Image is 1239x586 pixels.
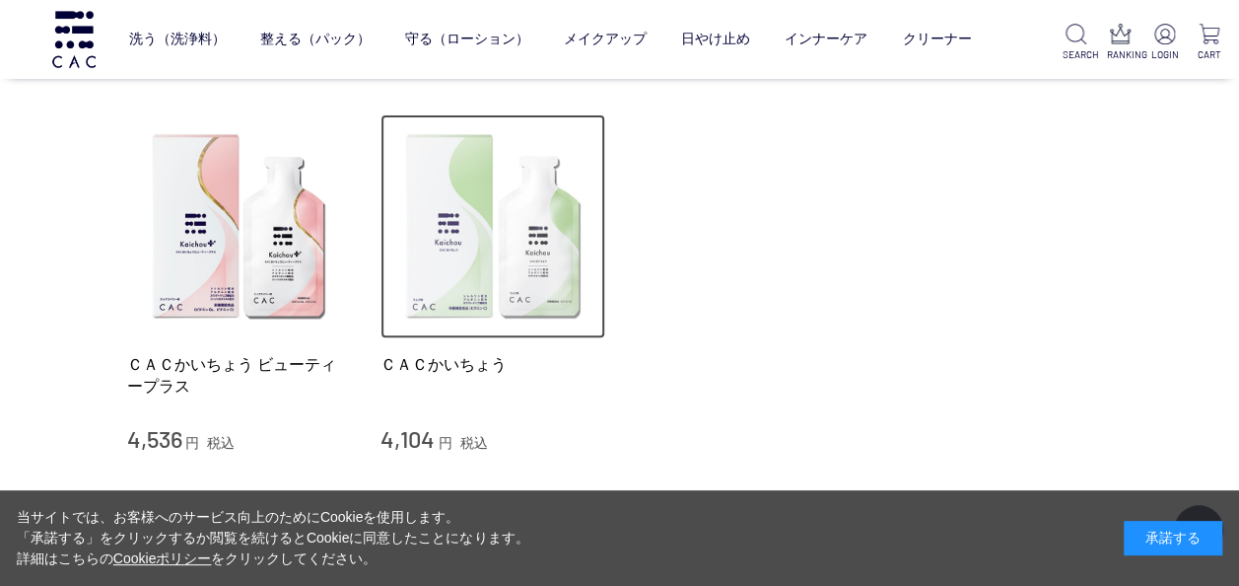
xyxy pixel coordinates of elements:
[129,15,226,64] a: 洗う（洗浄料）
[1195,24,1223,62] a: CART
[902,15,971,64] a: クリーナー
[1124,521,1222,555] div: 承諾する
[1195,47,1223,62] p: CART
[1063,24,1091,62] a: SEARCH
[380,424,435,453] span: 4,104
[113,550,212,566] a: Cookieポリシー
[380,354,605,375] a: ＣＡＣかいちょう
[1063,47,1091,62] p: SEARCH
[380,114,605,339] img: ＣＡＣかいちょう
[460,435,488,451] span: 税込
[185,435,199,451] span: 円
[127,354,352,397] a: ＣＡＣかいちょう ビューティープラス
[1106,47,1135,62] p: RANKING
[207,435,235,451] span: 税込
[1150,24,1179,62] a: LOGIN
[260,15,371,64] a: 整える（パック）
[127,424,182,453] span: 4,536
[785,15,867,64] a: インナーケア
[1150,47,1179,62] p: LOGIN
[49,11,99,67] img: logo
[127,114,352,339] img: ＣＡＣかいちょう ビューティープラス
[564,15,647,64] a: メイクアップ
[17,507,529,569] div: 当サイトでは、お客様へのサービス向上のためにCookieを使用します。 「承諾する」をクリックするか閲覧を続けるとCookieに同意したことになります。 詳細はこちらの をクリックしてください。
[439,435,452,451] span: 円
[405,15,529,64] a: 守る（ローション）
[681,15,750,64] a: 日やけ止め
[1106,24,1135,62] a: RANKING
